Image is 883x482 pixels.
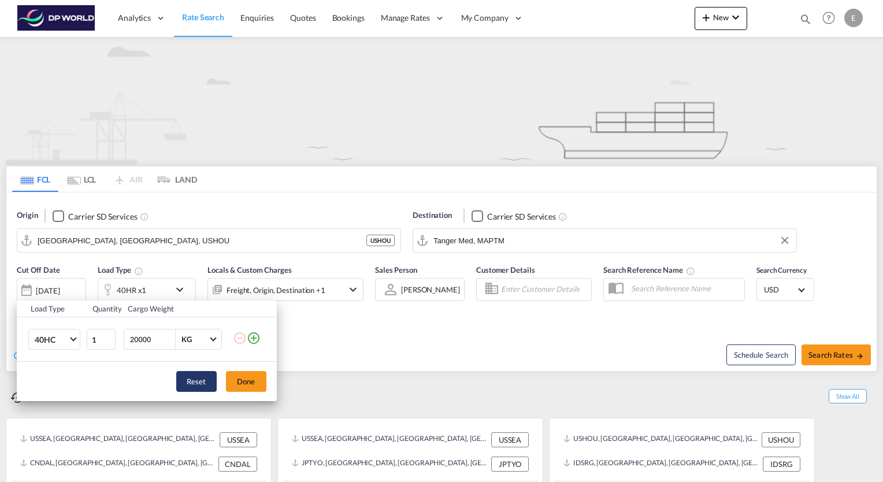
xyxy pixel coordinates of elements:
th: Load Type [17,301,86,317]
div: KG [181,335,192,344]
md-icon: icon-plus-circle-outline [247,331,261,345]
th: Quantity [86,301,121,317]
input: Qty [87,329,116,350]
button: Reset [176,371,217,392]
span: 40HC [35,334,68,346]
button: Done [226,371,266,392]
md-icon: icon-minus-circle-outline [233,331,247,345]
input: Enter Weight [129,329,175,349]
md-select: Choose: 40HC [28,329,80,350]
div: Cargo Weight [128,303,226,314]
